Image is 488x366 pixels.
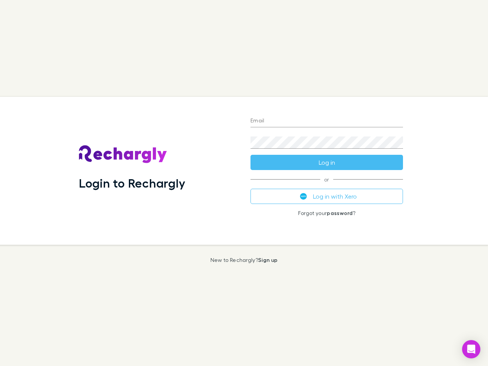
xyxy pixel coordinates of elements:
h1: Login to Rechargly [79,176,185,190]
div: Open Intercom Messenger [462,340,480,358]
span: or [250,179,403,180]
p: New to Rechargly? [210,257,278,263]
a: Sign up [258,257,278,263]
p: Forgot your ? [250,210,403,216]
img: Xero's logo [300,193,307,200]
button: Log in with Xero [250,189,403,204]
a: password [327,210,353,216]
button: Log in [250,155,403,170]
img: Rechargly's Logo [79,145,167,164]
